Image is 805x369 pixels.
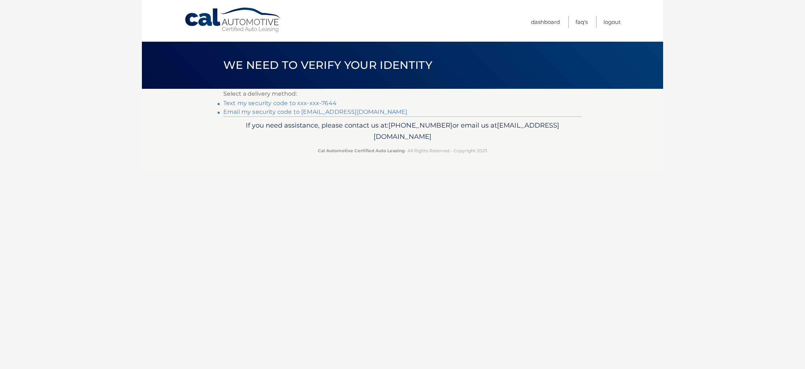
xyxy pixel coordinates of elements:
[603,16,621,28] a: Logout
[184,7,282,33] a: Cal Automotive
[531,16,560,28] a: Dashboard
[223,58,432,72] span: We need to verify your identity
[388,121,452,129] span: [PHONE_NUMBER]
[223,89,582,99] p: Select a delivery method:
[318,148,405,153] strong: Cal Automotive Certified Auto Leasing
[228,120,577,143] p: If you need assistance, please contact us at: or email us at
[228,147,577,154] p: - All Rights Reserved - Copyright 2025
[223,108,408,115] a: Email my security code to [EMAIL_ADDRESS][DOMAIN_NAME]
[576,16,588,28] a: FAQ's
[223,100,337,107] a: Text my security code to xxx-xxx-7644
